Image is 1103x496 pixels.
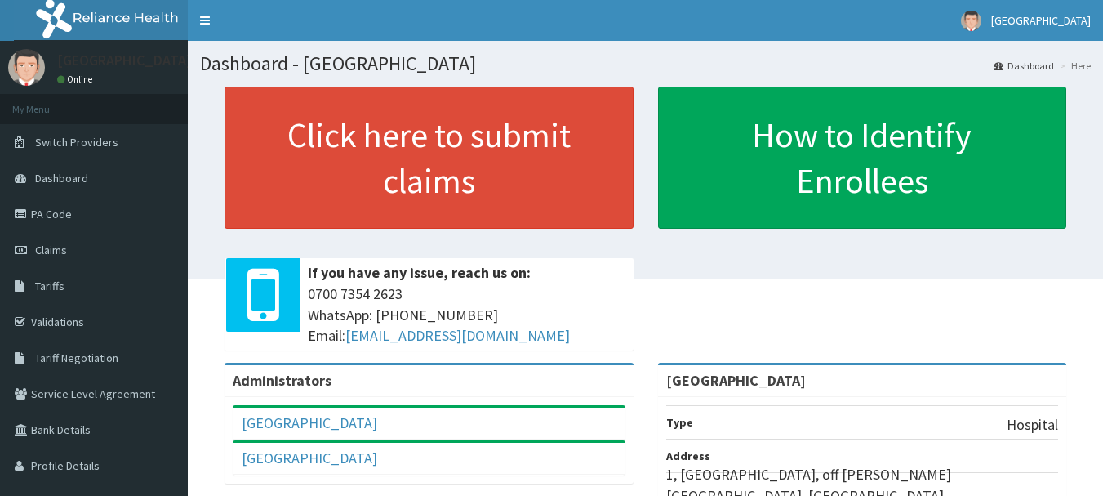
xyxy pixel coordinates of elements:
[35,171,88,185] span: Dashboard
[345,326,570,345] a: [EMAIL_ADDRESS][DOMAIN_NAME]
[308,263,531,282] b: If you have any issue, reach us on:
[1007,414,1058,436] p: Hospital
[35,279,64,293] span: Tariffs
[8,49,45,86] img: User Image
[991,13,1091,28] span: [GEOGRAPHIC_DATA]
[225,87,634,229] a: Click here to submit claims
[233,371,331,390] b: Administrators
[35,135,118,150] span: Switch Providers
[35,351,118,365] span: Tariff Negotiation
[666,449,710,463] b: Address
[57,74,96,85] a: Online
[1056,59,1091,73] li: Here
[242,449,377,467] a: [GEOGRAPHIC_DATA]
[57,53,192,68] p: [GEOGRAPHIC_DATA]
[994,59,1054,73] a: Dashboard
[308,284,625,346] span: 0700 7354 2623 WhatsApp: [PHONE_NUMBER] Email:
[200,53,1091,74] h1: Dashboard - [GEOGRAPHIC_DATA]
[666,415,693,430] b: Type
[35,243,67,257] span: Claims
[658,87,1067,229] a: How to Identify Enrollees
[242,413,377,432] a: [GEOGRAPHIC_DATA]
[666,371,806,390] strong: [GEOGRAPHIC_DATA]
[961,11,981,31] img: User Image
